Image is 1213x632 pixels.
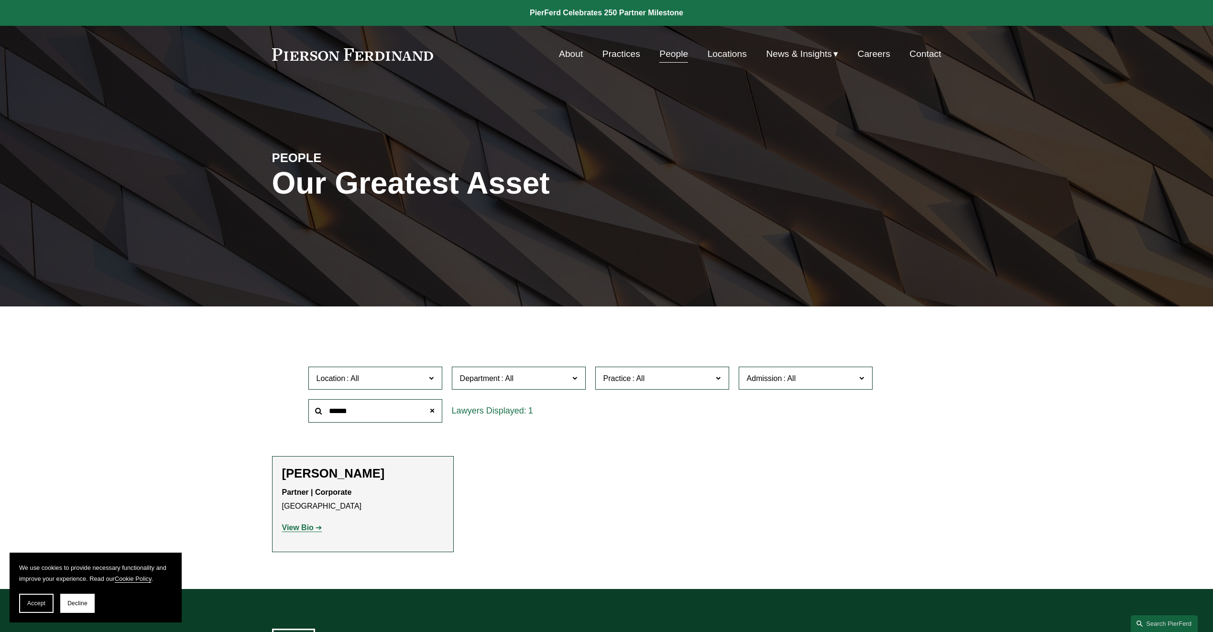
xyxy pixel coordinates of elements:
a: Careers [858,45,890,63]
span: Accept [27,600,45,607]
a: folder dropdown [766,45,838,63]
span: Decline [67,600,87,607]
span: 1 [528,406,533,415]
strong: View Bio [282,523,314,532]
a: People [659,45,688,63]
a: Cookie Policy [115,575,152,582]
a: Search this site [1131,615,1198,632]
span: Practice [603,374,631,382]
a: Contact [909,45,941,63]
p: [GEOGRAPHIC_DATA] [282,486,444,513]
button: Accept [19,594,54,613]
span: Location [317,374,346,382]
h1: Our Greatest Asset [272,166,718,201]
h2: [PERSON_NAME] [282,466,444,481]
a: Practices [602,45,640,63]
span: Admission [747,374,782,382]
section: Cookie banner [10,553,182,622]
span: News & Insights [766,46,832,63]
p: We use cookies to provide necessary functionality and improve your experience. Read our . [19,562,172,584]
button: Decline [60,594,95,613]
a: About [559,45,583,63]
a: Locations [708,45,747,63]
a: View Bio [282,523,322,532]
strong: Partner | Corporate [282,488,352,496]
h4: PEOPLE [272,150,439,165]
span: Department [460,374,500,382]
